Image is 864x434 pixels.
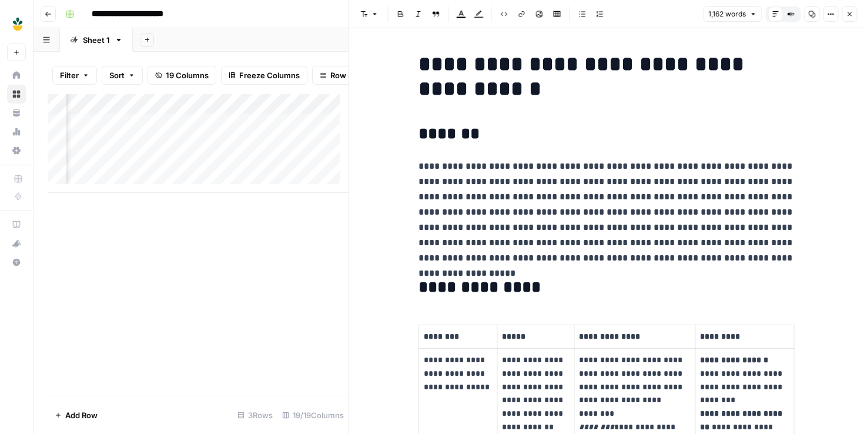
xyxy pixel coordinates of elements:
div: 19/19 Columns [277,406,349,425]
div: What's new? [8,235,25,252]
button: Filter [52,66,97,85]
button: 19 Columns [148,66,216,85]
span: 1,162 words [708,9,746,19]
img: Grow Therapy Logo [7,14,28,35]
a: Sheet 1 [60,28,133,52]
button: Freeze Columns [221,66,307,85]
button: 1,162 words [703,6,762,22]
div: 3 Rows [233,406,277,425]
button: Workspace: Grow Therapy [7,9,26,39]
button: Sort [102,66,143,85]
button: Help + Support [7,253,26,272]
a: Usage [7,122,26,141]
a: AirOps Academy [7,215,26,234]
span: Freeze Columns [239,69,300,81]
span: Add Row [65,409,98,421]
a: Settings [7,141,26,160]
span: Filter [60,69,79,81]
button: Add Row [48,406,105,425]
div: Sheet 1 [83,34,110,46]
span: 19 Columns [166,69,209,81]
a: Home [7,66,26,85]
button: Row Height [312,66,380,85]
button: What's new? [7,234,26,253]
a: Browse [7,85,26,104]
a: Your Data [7,104,26,122]
span: Sort [109,69,125,81]
span: Row Height [330,69,373,81]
